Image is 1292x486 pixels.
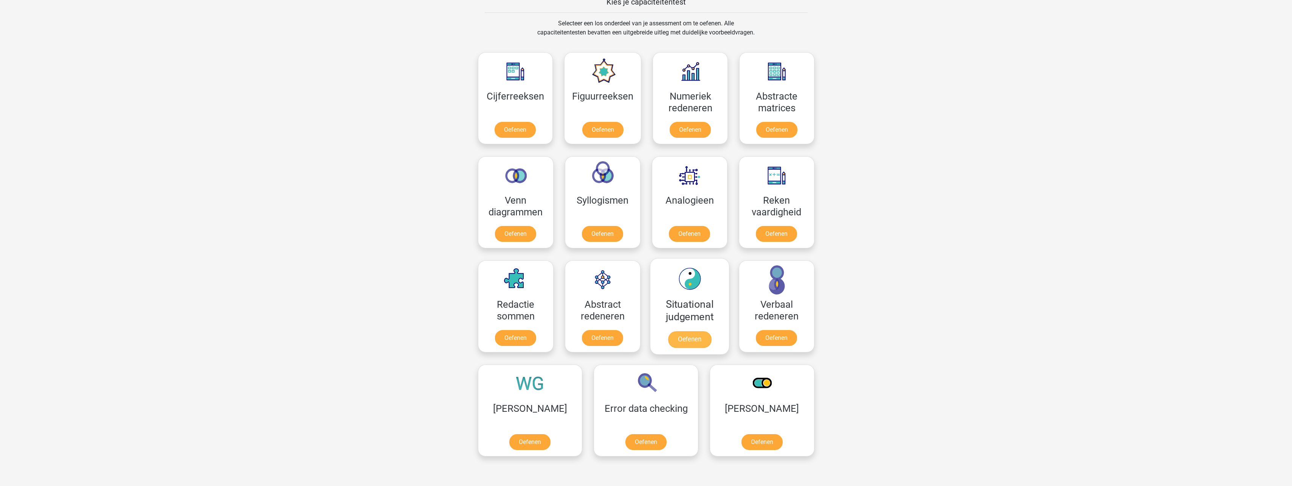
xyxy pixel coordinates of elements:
[530,19,762,46] div: Selecteer een los onderdeel van je assessment om te oefenen. Alle capaciteitentesten bevatten een...
[741,434,783,450] a: Oefenen
[756,330,797,346] a: Oefenen
[495,330,536,346] a: Oefenen
[756,226,797,242] a: Oefenen
[509,434,551,450] a: Oefenen
[495,122,536,138] a: Oefenen
[670,122,711,138] a: Oefenen
[582,122,624,138] a: Oefenen
[582,226,623,242] a: Oefenen
[669,226,710,242] a: Oefenen
[668,331,711,348] a: Oefenen
[495,226,536,242] a: Oefenen
[625,434,667,450] a: Oefenen
[756,122,797,138] a: Oefenen
[582,330,623,346] a: Oefenen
